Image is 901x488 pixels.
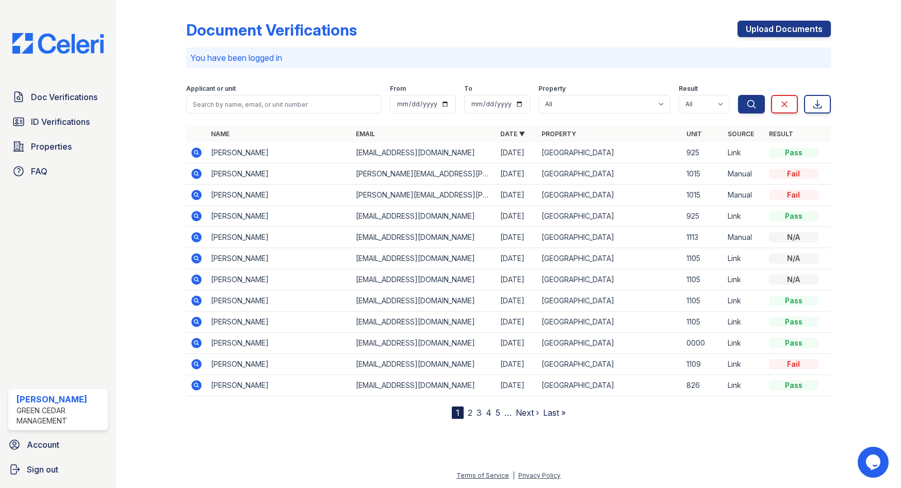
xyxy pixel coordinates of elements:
td: [GEOGRAPHIC_DATA] [537,269,682,290]
td: Manual [724,164,765,185]
label: To [464,85,472,93]
a: Upload Documents [738,21,831,37]
td: [DATE] [496,333,537,354]
a: Unit [686,130,702,138]
td: 0000 [682,333,724,354]
td: [DATE] [496,375,537,396]
td: Link [724,312,765,333]
div: Document Verifications [186,21,357,39]
td: 1015 [682,185,724,206]
td: [EMAIL_ADDRESS][DOMAIN_NAME] [352,142,497,164]
span: FAQ [31,165,47,177]
td: Link [724,354,765,375]
td: [GEOGRAPHIC_DATA] [537,142,682,164]
td: [PERSON_NAME] [207,248,352,269]
td: [EMAIL_ADDRESS][DOMAIN_NAME] [352,227,497,248]
td: [GEOGRAPHIC_DATA] [537,354,682,375]
a: Property [542,130,576,138]
td: [PERSON_NAME] [207,312,352,333]
td: 1105 [682,312,724,333]
td: 826 [682,375,724,396]
td: [DATE] [496,227,537,248]
td: Link [724,206,765,227]
td: Link [724,375,765,396]
td: Link [724,248,765,269]
td: [DATE] [496,269,537,290]
td: [DATE] [496,354,537,375]
a: 4 [486,408,492,418]
span: ID Verifications [31,116,90,128]
td: [PERSON_NAME] [207,354,352,375]
a: Name [211,130,230,138]
td: [GEOGRAPHIC_DATA] [537,290,682,312]
td: 1105 [682,290,724,312]
td: [DATE] [496,142,537,164]
td: Link [724,290,765,312]
a: Sign out [4,459,112,480]
td: [DATE] [496,164,537,185]
div: Pass [769,296,818,306]
a: FAQ [8,161,108,182]
div: Fail [769,169,818,179]
div: Pass [769,211,818,221]
div: N/A [769,253,818,264]
span: Properties [31,140,72,153]
td: 1113 [682,227,724,248]
label: Applicant or unit [186,85,236,93]
span: Sign out [27,463,58,476]
td: [EMAIL_ADDRESS][DOMAIN_NAME] [352,290,497,312]
img: CE_Logo_Blue-a8612792a0a2168367f1c8372b55b34899dd931a85d93a1a3d3e32e68fde9ad4.png [4,33,112,54]
td: [PERSON_NAME] [207,206,352,227]
td: [DATE] [496,290,537,312]
td: [GEOGRAPHIC_DATA] [537,333,682,354]
td: [PERSON_NAME] [207,164,352,185]
a: 5 [496,408,500,418]
a: Terms of Service [456,471,509,479]
td: [EMAIL_ADDRESS][DOMAIN_NAME] [352,269,497,290]
a: Account [4,434,112,455]
td: [GEOGRAPHIC_DATA] [537,248,682,269]
td: 1105 [682,269,724,290]
div: Fail [769,359,818,369]
td: Link [724,142,765,164]
td: [GEOGRAPHIC_DATA] [537,227,682,248]
td: 1109 [682,354,724,375]
p: You have been logged in [190,52,827,64]
td: [DATE] [496,248,537,269]
div: N/A [769,274,818,285]
td: [PERSON_NAME] [207,269,352,290]
label: Result [679,85,698,93]
a: Properties [8,136,108,157]
td: [PERSON_NAME] [207,142,352,164]
td: [DATE] [496,185,537,206]
td: Link [724,333,765,354]
span: … [504,406,512,419]
td: [DATE] [496,312,537,333]
span: Account [27,438,59,451]
td: Manual [724,227,765,248]
a: 3 [477,408,482,418]
td: [PERSON_NAME] [207,185,352,206]
td: [GEOGRAPHIC_DATA] [537,312,682,333]
div: Pass [769,317,818,327]
td: Manual [724,185,765,206]
iframe: chat widget [858,447,891,478]
div: Pass [769,148,818,158]
div: N/A [769,232,818,242]
span: Doc Verifications [31,91,97,103]
td: [PERSON_NAME] [207,290,352,312]
td: Link [724,269,765,290]
td: [GEOGRAPHIC_DATA] [537,375,682,396]
a: Next › [516,408,539,418]
td: [EMAIL_ADDRESS][DOMAIN_NAME] [352,248,497,269]
a: Result [769,130,793,138]
div: 1 [452,406,464,419]
a: Date ▼ [500,130,525,138]
div: Green Cedar Management [17,405,104,426]
td: [PERSON_NAME] [207,227,352,248]
td: [EMAIL_ADDRESS][DOMAIN_NAME] [352,333,497,354]
td: [PERSON_NAME] [207,375,352,396]
td: 925 [682,206,724,227]
input: Search by name, email, or unit number [186,95,382,113]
